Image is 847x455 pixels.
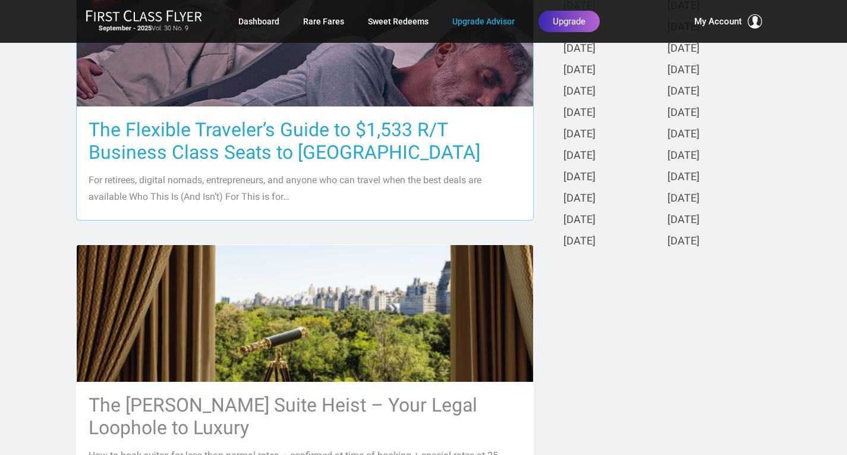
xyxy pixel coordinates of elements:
span: My Account [694,14,742,29]
a: [DATE] [667,150,700,162]
a: [DATE] [667,107,700,120]
a: [DATE] [667,128,700,141]
img: First Class Flyer [86,10,202,22]
a: First Class FlyerSeptember - 2025Vol. 30 No. 9 [86,10,202,33]
a: [DATE] [667,236,700,248]
a: [DATE] [667,214,700,227]
strong: September - 2025 [99,24,152,32]
a: Sweet Redeems [368,11,429,32]
a: Dashboard [238,11,279,32]
a: [DATE] [667,43,700,55]
a: [DATE] [667,64,700,77]
a: [DATE] [563,86,596,98]
small: Vol. 30 No. 9 [86,24,202,33]
a: Upgrade [539,11,600,32]
a: [DATE] [563,64,596,77]
a: [DATE] [563,150,596,162]
p: For retirees, digital nomads, entrepreneurs, and anyone who can travel when the best deals are av... [89,172,521,205]
a: Rare Fares [303,11,344,32]
a: [DATE] [667,193,700,205]
a: [DATE] [563,193,596,205]
a: [DATE] [563,43,596,55]
a: [DATE] [563,107,596,120]
a: Upgrade Advisor [452,11,515,32]
a: [DATE] [667,171,700,184]
a: [DATE] [667,86,700,98]
h3: The [PERSON_NAME] Suite Heist – Your Legal Loophole to Luxury [89,394,521,439]
a: [DATE] [563,236,596,248]
a: [DATE] [563,214,596,227]
a: [DATE] [563,171,596,184]
button: My Account [694,14,762,29]
a: [DATE] [563,128,596,141]
h3: The Flexible Traveler’s Guide to $1,533 R/T Business Class Seats to [GEOGRAPHIC_DATA] [89,118,521,164]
